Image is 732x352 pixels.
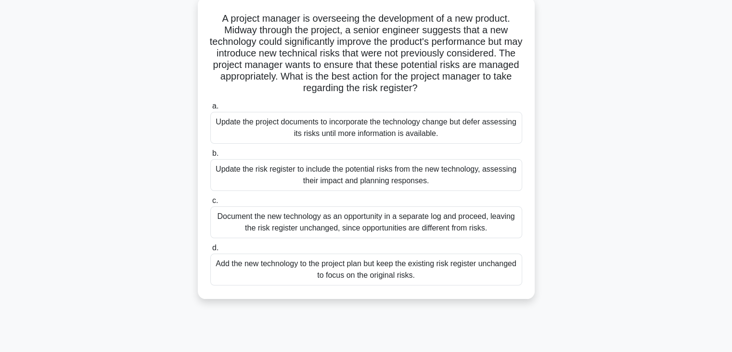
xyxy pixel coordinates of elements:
span: b. [212,149,218,157]
div: Add the new technology to the project plan but keep the existing risk register unchanged to focus... [210,254,522,285]
span: d. [212,244,218,252]
span: a. [212,102,218,110]
div: Update the risk register to include the potential risks from the new technology, assessing their ... [210,159,522,191]
div: Update the project documents to incorporate the technology change but defer assessing its risks u... [210,112,522,144]
h5: A project manager is overseeing the development of a new product. Midway through the project, a s... [209,13,523,95]
span: c. [212,196,218,204]
div: Document the new technology as an opportunity in a separate log and proceed, leaving the risk reg... [210,206,522,238]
